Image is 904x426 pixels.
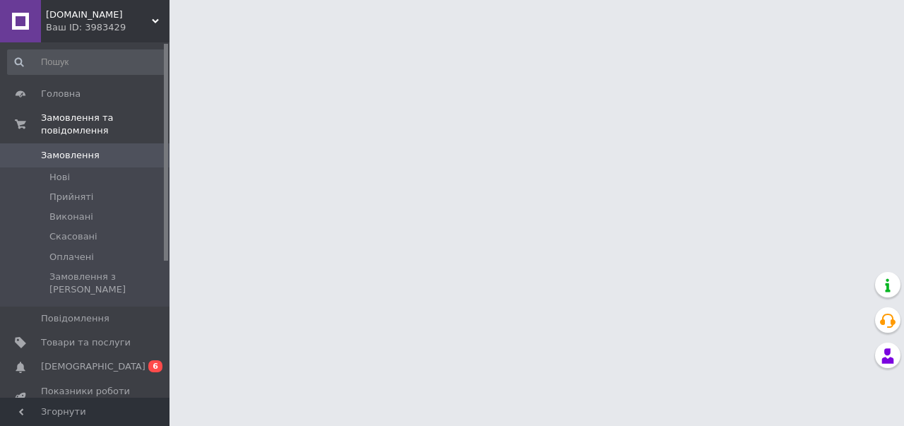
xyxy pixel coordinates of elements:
span: Головна [41,88,81,100]
span: Повідомлення [41,312,109,325]
span: Товари та послуги [41,336,131,349]
span: Показники роботи компанії [41,385,131,410]
span: Прийняті [49,191,93,203]
span: Скасовані [49,230,97,243]
span: Mobi.UA [46,8,152,21]
span: Оплачені [49,251,94,264]
span: 6 [148,360,162,372]
input: Пошук [7,49,167,75]
span: [DEMOGRAPHIC_DATA] [41,360,145,373]
span: Замовлення та повідомлення [41,112,169,137]
span: Замовлення [41,149,100,162]
div: Ваш ID: 3983429 [46,21,169,34]
span: Виконані [49,211,93,223]
span: Замовлення з [PERSON_NAME] [49,271,165,296]
span: Нові [49,171,70,184]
